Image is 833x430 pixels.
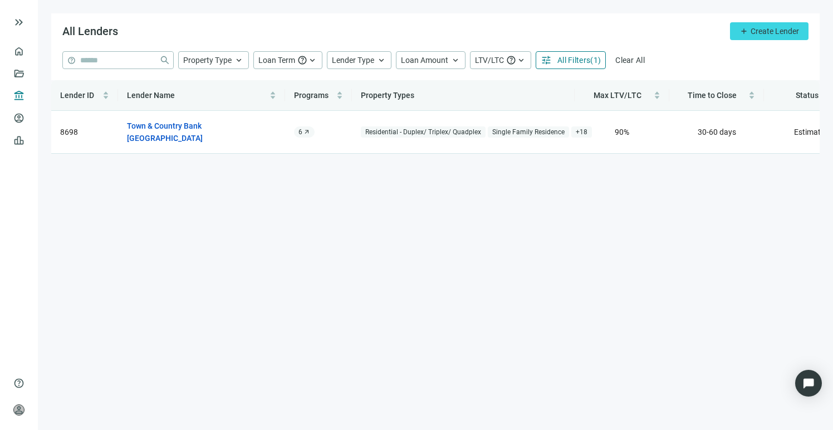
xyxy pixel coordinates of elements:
[796,91,819,100] span: Status
[590,56,601,65] span: ( 1 )
[127,120,265,144] a: Town & Country Bank [GEOGRAPHIC_DATA]
[51,111,118,154] td: 8698
[307,55,317,65] span: keyboard_arrow_up
[401,56,448,65] span: Loan Amount
[506,55,516,65] span: help
[298,128,302,136] span: 6
[541,55,552,66] span: tune
[12,16,26,29] button: keyboard_double_arrow_right
[610,51,650,69] button: Clear All
[795,370,822,397] div: Open Intercom Messenger
[332,56,374,65] span: Lender Type
[594,91,641,100] span: Max LTV/LTC
[516,55,526,65] span: keyboard_arrow_up
[751,27,799,36] span: Create Lender
[67,56,76,65] span: help
[475,56,504,65] span: LTV/LTC
[297,55,307,65] span: help
[258,56,295,65] span: Loan Term
[60,91,94,100] span: Lender ID
[234,55,244,65] span: keyboard_arrow_up
[739,27,748,36] span: add
[13,90,21,101] span: account_balance
[688,91,737,100] span: Time to Close
[557,56,590,65] span: All Filters
[361,91,414,100] span: Property Types
[488,126,569,138] span: Single Family Residence
[13,404,24,416] span: person
[127,91,175,100] span: Lender Name
[303,129,310,135] span: arrow_outward
[294,91,329,100] span: Programs
[794,128,829,136] span: Estimated
[361,126,486,138] span: Residential - Duplex/ Triplex/ Quadplex
[450,55,460,65] span: keyboard_arrow_up
[13,378,24,389] span: help
[62,25,118,38] span: All Lenders
[571,126,592,138] span: + 18
[183,56,232,65] span: Property Type
[669,111,764,154] td: 30-60 days
[376,55,386,65] span: keyboard_arrow_up
[730,22,808,40] button: addCreate Lender
[615,128,629,136] span: 90 %
[536,51,606,69] button: tuneAll Filters(1)
[615,56,645,65] span: Clear All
